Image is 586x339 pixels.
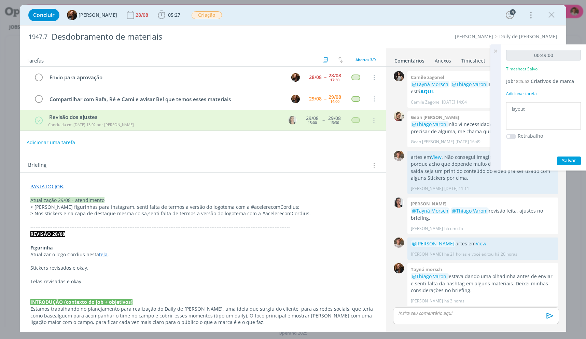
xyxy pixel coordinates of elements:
[328,116,341,121] div: 29/08
[394,151,404,161] img: T
[476,240,486,247] a: View
[28,161,46,170] span: Briefing
[411,201,446,207] b: [PERSON_NAME]
[411,154,555,182] p: artes em . Não consegui imaginar nenhuma capa de Reels porque acho que depende muito do conteúdo....
[99,251,108,258] a: tela
[411,121,555,135] p: não vi necessidade de redação, mas se precisar de alguma, me chama que a gente resolve na hora.
[394,263,404,273] img: T
[46,95,285,104] div: Compartilhar com Rafa, Rê e Cami e avisar Bel que temos esses materiais
[531,78,574,84] span: Criativos de marca
[168,12,180,18] span: 05:27
[411,207,555,221] p: revisão feita, ajustes no briefing.
[30,244,53,251] strong: Figurinha
[290,94,301,104] button: T
[20,5,566,332] div: dialog
[518,132,543,139] label: Retrabalho
[499,33,557,40] a: Daily de [PERSON_NAME]
[322,118,324,123] span: --
[412,121,448,127] span: @Thiago Varoni
[30,312,373,326] span: alguém para acompanhar o time no campo e cobrir esses momentos (tipo um daily). O foco principal ...
[136,13,150,17] div: 28/08
[506,78,574,84] a: Job1825.52Criativos de marca
[46,73,285,82] div: Envio para aprovação
[79,13,117,17] span: [PERSON_NAME]
[291,95,300,103] img: T
[504,10,515,21] button: 4
[456,139,480,145] span: [DATE] 16:49
[156,10,182,21] button: 05:27
[148,210,311,217] span: senti falta de termos a versão do logotema com a #acelerecomCordius.
[514,78,529,84] span: 1825.52
[510,9,516,15] div: 4
[506,91,581,97] div: Adicionar tarefa
[411,99,441,105] p: Camile Zagonel
[67,10,77,20] img: T
[394,111,404,121] img: G
[329,73,341,78] div: 28/08
[30,265,375,271] p: Stickers revisados e okay.
[394,54,425,64] a: Comentários
[30,251,375,258] p: Atualizar o logo Cordius nesta .
[444,251,467,257] span: há 21 horas
[394,238,404,248] img: T
[330,121,339,124] div: 13:30
[412,240,455,247] span: @[PERSON_NAME]
[30,210,375,217] p: > Nos stickers e na capa de destaque mesma coisa,
[444,298,464,304] span: há 3 horas
[67,10,117,20] button: T[PERSON_NAME]
[30,204,375,211] p: > [PERSON_NAME] figurinhas para Instagram, senti falta de termos a versão do logotema com a #acel...
[47,113,282,121] div: Revisão dos ajustes
[324,96,326,101] span: --
[452,207,488,214] span: @Thiago Varoni
[411,74,444,80] b: Camile zagonel
[452,81,488,87] span: @Thiago Varoni
[329,95,341,99] div: 29/08
[308,121,317,124] div: 13:00
[30,197,104,203] span: Atualização 29/08 - atendimento
[411,298,443,304] p: [PERSON_NAME]
[291,73,300,82] img: T
[191,11,222,19] button: Criação
[330,99,339,103] div: 14:00
[411,266,442,272] b: Tayná morsch
[48,122,134,127] span: Concluída em [DATE] 13:02 por [PERSON_NAME]
[411,81,555,95] p: Doc. com os materiais está
[49,28,334,45] div: Desdobramento de materiais
[562,157,576,164] span: Salvar
[461,54,486,64] a: Timesheet
[306,116,319,121] div: 29/08
[411,240,555,247] p: artes em .
[506,66,539,72] p: Timesheet Salvo!
[26,136,75,149] button: Adicionar uma tarefa
[330,78,339,82] div: 17:30
[28,9,59,21] button: Concluir
[30,231,65,237] strong: REVISÃO 28/08
[290,72,301,82] button: T
[30,299,132,305] strong: INTRODUÇÃO (contexto do job + objetivos)
[442,99,467,105] span: [DATE] 14:04
[324,75,326,80] span: --
[455,33,493,40] a: [PERSON_NAME]
[30,224,290,230] span: -------------------------------------------------------------------------------------------------...
[495,251,517,257] span: há 20 horas
[309,75,322,80] div: 28/08
[412,207,448,214] span: @Tayná Morsch
[29,33,47,41] span: 1947.7
[30,306,375,326] p: Estamos trabalhando no planejamento para realização do Daily de [PERSON_NAME], uma ideia que surg...
[30,183,64,190] a: PASTA DO JOB.
[30,285,375,292] p: -------------------------------------------------------------------------------------------------...
[394,71,404,81] img: C
[435,57,451,64] div: Anexos
[30,278,375,285] p: Telas revisadas e okay.
[444,226,463,232] span: há um dia
[412,81,448,87] span: @Tayná Morsch
[30,326,365,339] span: Vamos aproveitar o evento de lançamento das cultivares, que vai ocorrer dia 03/09, em Carazinho/R...
[411,273,555,294] p: estava dando uma olhadinha antes de enviar e senti falta da hashtag em alguns materiais. Deixei m...
[27,56,44,64] span: Tarefas
[420,88,434,95] a: AQUI.
[557,157,581,165] button: Salvar
[411,114,459,120] b: Gean [PERSON_NAME]
[431,154,442,160] a: View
